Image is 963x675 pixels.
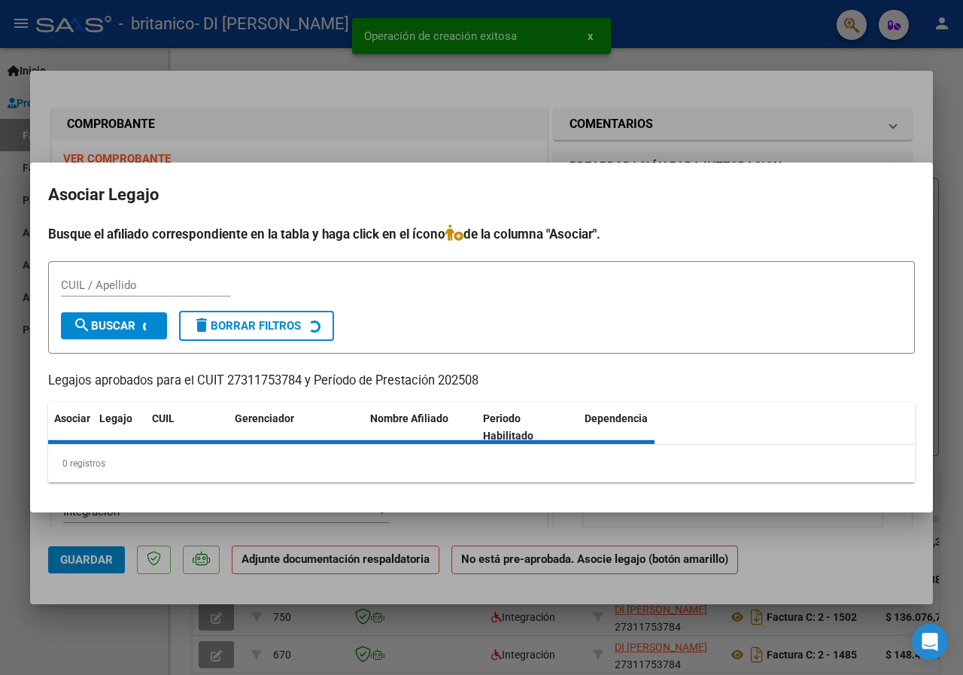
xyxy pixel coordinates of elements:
[61,312,167,339] button: Buscar
[193,316,211,334] mat-icon: delete
[912,624,948,660] div: Open Intercom Messenger
[73,319,135,333] span: Buscar
[193,319,301,333] span: Borrar Filtros
[579,403,691,452] datatable-header-cell: Dependencia
[99,412,132,424] span: Legajo
[483,412,533,442] span: Periodo Habilitado
[364,403,477,452] datatable-header-cell: Nombre Afiliado
[73,316,91,334] mat-icon: search
[48,181,915,209] h2: Asociar Legajo
[48,403,93,452] datatable-header-cell: Asociar
[152,412,175,424] span: CUIL
[229,403,364,452] datatable-header-cell: Gerenciador
[235,412,294,424] span: Gerenciador
[48,372,915,391] p: Legajos aprobados para el CUIT 27311753784 y Período de Prestación 202508
[146,403,229,452] datatable-header-cell: CUIL
[54,412,90,424] span: Asociar
[48,224,915,244] h4: Busque el afiliado correspondiente en la tabla y haga click en el ícono de la columna "Asociar".
[93,403,146,452] datatable-header-cell: Legajo
[585,412,648,424] span: Dependencia
[370,412,448,424] span: Nombre Afiliado
[179,311,334,341] button: Borrar Filtros
[48,445,915,482] div: 0 registros
[477,403,579,452] datatable-header-cell: Periodo Habilitado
